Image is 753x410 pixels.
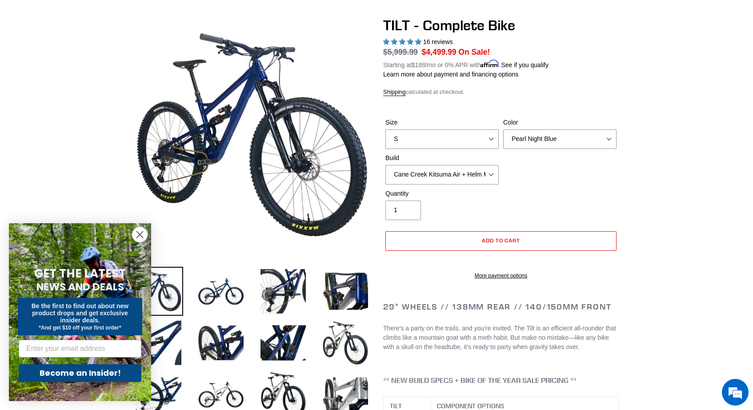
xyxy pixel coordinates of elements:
s: $5,999.99 [383,48,418,56]
img: Load image into Gallery viewer, TILT - Complete Bike [196,267,245,316]
a: See if you qualify - Learn more about Affirm Financing (opens in modal) [501,61,549,68]
img: Load image into Gallery viewer, TILT - Complete Bike [259,318,308,367]
h1: TILT - Complete Bike [383,17,619,34]
label: Build [385,153,499,163]
button: Close dialog [132,227,148,242]
span: $188 [412,61,425,68]
img: Load image into Gallery viewer, TILT - Complete Bike [196,318,245,367]
button: Add to cart [385,231,617,251]
input: Enter your email address [19,340,141,358]
a: Learn more about payment and financing options [383,71,518,78]
h4: ** NEW BUILD SPECS + BIKE OF THE YEAR SALE PRICING ** [383,376,619,385]
span: On Sale! [458,46,490,58]
span: Be the first to find out about new product drops and get exclusive insider deals. [32,302,129,324]
span: Affirm [481,60,499,68]
div: calculated at checkout. [383,88,619,96]
span: GET THE LATEST [34,265,126,281]
span: 16 reviews [423,38,453,45]
p: There’s a party on the trails, and you’re invited. The Tilt is an efficient all-rounder that clim... [383,324,619,352]
button: Become an Insider! [19,364,141,382]
img: Load image into Gallery viewer, TILT - Complete Bike [321,267,370,316]
a: More payment options [385,272,617,280]
span: Add to cart [482,237,521,244]
span: 5.00 stars [383,38,423,45]
span: *And get $10 off your first order* [39,325,121,331]
a: Shipping [383,88,406,96]
label: Color [503,118,617,127]
h2: 29" Wheels // 138mm Rear // 140/150mm Front [383,302,619,312]
img: Load image into Gallery viewer, TILT - Complete Bike [321,318,370,367]
span: NEWS AND DEALS [36,280,124,294]
label: Quantity [385,189,499,198]
label: Size [385,118,499,127]
img: Load image into Gallery viewer, TILT - Complete Bike [259,267,308,316]
p: Starting at /mo or 0% APR with . [383,58,549,70]
span: $4,499.99 [422,48,457,56]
